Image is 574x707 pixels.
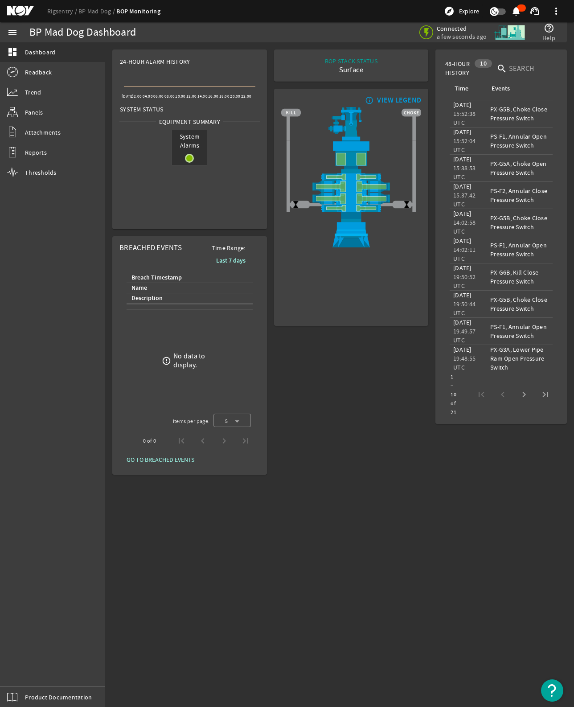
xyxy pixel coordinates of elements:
legacy-datetime-component: [DATE] [453,318,471,326]
b: Last 7 days [216,256,246,265]
div: Items per page: [173,417,210,426]
mat-icon: dashboard [7,47,18,58]
button: Explore [440,4,483,18]
span: Trend [25,88,41,97]
legacy-datetime-component: 19:50:52 UTC [453,273,476,290]
text: 14:00 [197,94,208,99]
img: RiserAdapter.png [281,107,422,140]
legacy-datetime-component: 15:52:04 UTC [453,137,476,154]
text: 18:00 [219,94,230,99]
img: TransparentStackSlice.png [284,160,292,173]
div: Events [490,84,545,94]
mat-icon: support_agent [529,6,540,16]
div: Name [130,283,246,293]
legacy-datetime-component: 19:48:55 UTC [453,354,476,371]
div: Time [453,84,480,94]
a: Rigsentry [47,7,78,15]
span: System Status [120,105,163,114]
i: search [496,63,507,74]
button: more_vert [545,0,567,22]
span: Readback [25,68,52,77]
legacy-datetime-component: 15:52:38 UTC [453,110,476,127]
img: PipeRamOpen.png [281,173,422,181]
img: ShearRamOpen.png [281,181,422,193]
div: VIEW LEGEND [377,96,421,105]
legacy-datetime-component: [DATE] [453,291,471,299]
span: 48-Hour History [445,59,470,77]
img: TransparentStackSlice.png [410,160,418,173]
input: Search [509,63,554,74]
div: No data to display. [173,352,217,370]
legacy-datetime-component: 14:02:11 UTC [453,246,476,263]
span: Breached Events [119,243,182,252]
div: Surface [325,66,377,74]
text: 04:00 [143,94,153,99]
button: Last page [535,384,556,405]
div: PX-G5B, Choke Close Pressure Switch [490,214,549,231]
text: 06:00 [153,94,164,99]
span: 24-Hour Alarm History [120,57,190,66]
div: PX-G3A, Lower Pipe Ram Open Pressure Switch [490,345,549,372]
span: Dashboard [25,48,55,57]
text: 10:00 [175,94,185,99]
div: PS-F2, Annular Close Pressure Switch [490,186,549,204]
div: PS-F1, Annular Open Pressure Switch [490,132,549,150]
img: ValveClose.png [291,200,300,209]
img: Skid.svg [493,16,526,49]
text: 12:00 [186,94,197,99]
div: PX-G5A, Choke Open Pressure Switch [490,159,549,177]
span: Help [542,33,555,42]
span: Attachments [25,128,61,137]
div: 1 – 10 of 21 [451,372,456,417]
div: PS-F1, Annular Open Pressure Switch [490,322,549,340]
legacy-datetime-component: [DATE] [453,264,471,272]
div: PX-G5B, Choke Close Pressure Switch [490,105,549,123]
legacy-datetime-component: [DATE] [453,155,471,163]
div: BP Mad Dog Dashboard [29,28,136,37]
legacy-datetime-component: 19:50:44 UTC [453,300,476,317]
span: a few seconds ago [437,33,487,41]
span: Time Range: [205,243,253,252]
div: Description [131,293,163,303]
legacy-datetime-component: 14:02:58 UTC [453,218,476,235]
img: ShearRamOpen.png [281,193,422,205]
img: WellheadConnector.png [281,212,422,247]
img: PipeRamOpen.png [281,205,422,212]
text: 08:00 [164,94,175,99]
div: 0 of 0 [143,436,156,445]
text: 02:00 [131,94,142,99]
mat-icon: error_outline [162,356,171,366]
img: ValveClose.png [402,200,411,209]
button: Last 7 days [209,252,253,268]
div: PX-G6B, Kill Close Pressure Switch [490,268,549,286]
div: Name [131,283,147,293]
text: 20:00 [230,94,240,99]
div: 10 [475,59,492,68]
a: BP Mad Dog [78,7,116,15]
mat-icon: menu [7,27,18,38]
span: Explore [459,7,479,16]
button: Next page [513,384,535,405]
span: Product Documentation [25,693,92,702]
div: Description [130,293,246,303]
span: Thresholds [25,168,57,177]
div: PS-F1, Annular Open Pressure Switch [490,241,549,259]
div: BOP STACK STATUS [325,57,377,66]
button: Open Resource Center [541,679,563,702]
mat-icon: explore [444,6,455,16]
div: Events [492,84,510,94]
div: PX-G5B, Choke Close Pressure Switch [490,295,549,313]
text: 16:00 [208,94,218,99]
legacy-datetime-component: [DATE] [453,210,471,218]
div: Breach Timestamp [131,273,182,283]
button: GO TO BREACHED EVENTS [119,452,201,468]
text: [DATE] [122,94,134,99]
legacy-datetime-component: [DATE] [453,182,471,190]
img: UpperAnnularOpen.png [281,140,422,173]
mat-icon: info_outline [363,97,374,104]
legacy-datetime-component: 15:38:53 UTC [453,164,476,181]
div: Time [455,84,468,94]
legacy-datetime-component: 19:49:57 UTC [453,327,476,344]
span: GO TO BREACHED EVENTS [127,455,194,464]
span: System Alarms [172,130,207,152]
